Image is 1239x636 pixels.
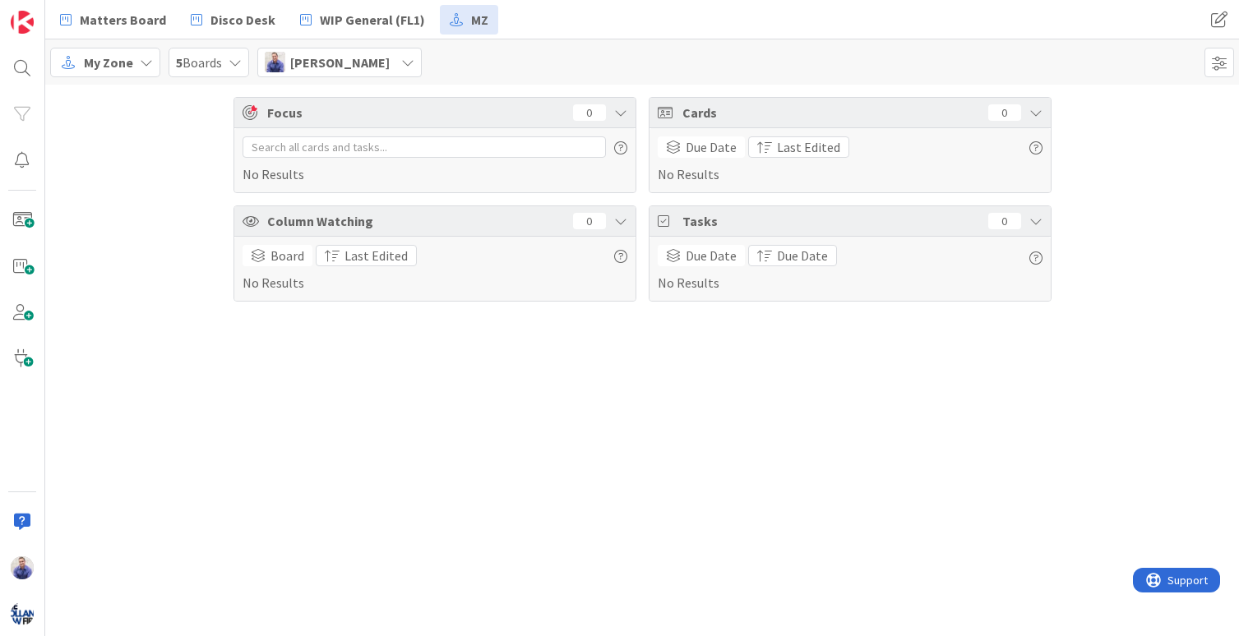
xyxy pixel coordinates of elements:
span: Last Edited [777,137,840,157]
span: Due Date [777,246,828,265]
span: Last Edited [344,246,408,265]
input: Search all cards and tasks... [243,136,606,158]
img: JG [265,52,285,72]
span: MZ [471,10,488,30]
span: My Zone [84,53,133,72]
span: [PERSON_NAME] [290,53,390,72]
b: 5 [176,54,183,71]
a: MZ [440,5,498,35]
a: WIP General (FL1) [290,5,435,35]
div: No Results [243,136,627,184]
span: Support [35,2,75,22]
span: Boards [176,53,222,72]
div: 0 [573,104,606,121]
div: 0 [988,213,1021,229]
span: Due Date [686,137,737,157]
span: Disco Desk [210,10,275,30]
span: Matters Board [80,10,166,30]
span: Board [270,246,304,265]
span: Tasks [682,211,980,231]
span: Due Date [686,246,737,265]
div: 0 [573,213,606,229]
a: Matters Board [50,5,176,35]
button: Due Date [748,245,837,266]
a: Disco Desk [181,5,285,35]
button: Last Edited [316,245,417,266]
button: Last Edited [748,136,849,158]
span: WIP General (FL1) [320,10,425,30]
div: No Results [658,136,1043,184]
div: No Results [243,245,627,293]
span: Column Watching [267,211,565,231]
img: JG [11,556,34,579]
span: Cards [682,103,980,122]
img: Visit kanbanzone.com [11,11,34,34]
div: No Results [658,245,1043,293]
img: avatar [11,602,34,625]
div: 0 [988,104,1021,121]
span: Focus [267,103,560,122]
